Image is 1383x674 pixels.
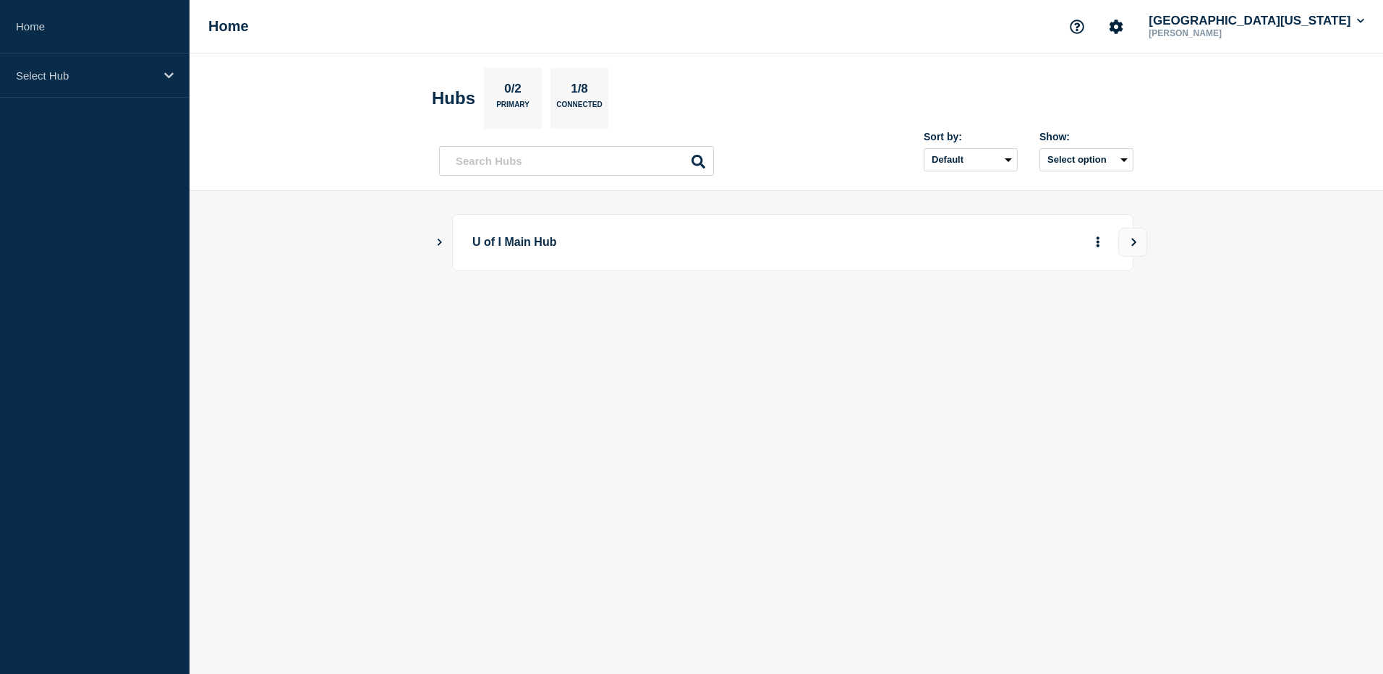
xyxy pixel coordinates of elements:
[208,18,249,35] h1: Home
[1101,12,1131,42] button: Account settings
[1039,131,1133,142] div: Show:
[496,101,529,116] p: Primary
[1089,229,1107,256] button: More actions
[1146,28,1296,38] p: [PERSON_NAME]
[436,237,443,248] button: Show Connected Hubs
[1062,12,1092,42] button: Support
[1118,228,1147,257] button: View
[566,82,594,101] p: 1/8
[1146,14,1367,28] button: [GEOGRAPHIC_DATA][US_STATE]
[924,148,1018,171] select: Sort by
[432,88,475,108] h2: Hubs
[924,131,1018,142] div: Sort by:
[556,101,602,116] p: Connected
[1039,148,1133,171] button: Select option
[439,146,714,176] input: Search Hubs
[499,82,527,101] p: 0/2
[472,229,872,256] p: U of I Main Hub
[16,69,155,82] p: Select Hub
